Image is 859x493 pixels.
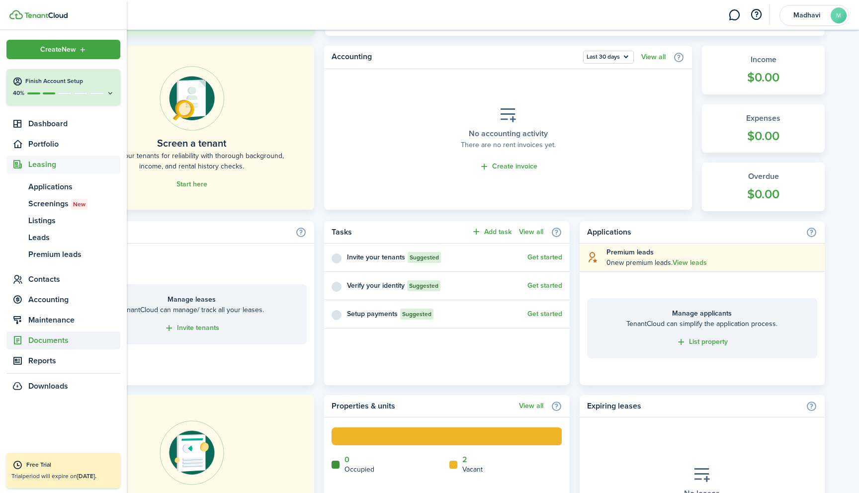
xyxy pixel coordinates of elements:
[157,136,226,151] home-placeholder-title: Screen a tenant
[176,180,207,188] a: Start here
[597,319,807,329] home-placeholder-description: TenantCloud can simplify the application process.
[462,464,483,475] home-widget-title: Vacant
[597,308,807,319] home-placeholder-title: Manage applicants
[28,118,120,130] span: Dashboard
[712,68,815,87] widget-stats-count: $0.00
[461,140,556,150] placeholder-description: There are no rent invoices yet.
[24,12,68,18] img: TenantCloud
[86,305,297,315] home-placeholder-description: TenantCloud can manage/ track all your leases.
[28,334,120,346] span: Documents
[28,159,120,170] span: Leasing
[469,128,548,140] placeholder-title: No accounting activity
[702,163,825,211] a: Overdue$0.00
[462,455,467,464] a: 2
[332,226,466,238] home-widget-title: Tasks
[676,336,728,348] a: List property
[9,10,23,19] img: TenantCloud
[28,294,120,306] span: Accounting
[332,400,514,412] home-widget-title: Properties & units
[28,355,120,367] span: Reports
[402,310,431,319] span: Suggested
[347,252,405,262] widget-list-item-title: Invite your tenants
[787,12,827,19] span: Madhavi
[712,127,815,146] widget-stats-count: $0.00
[347,309,398,319] widget-list-item-title: Setup payments
[6,178,120,195] a: Applications
[673,259,707,267] a: View leads
[6,212,120,229] a: Listings
[527,282,562,290] button: Get started
[73,200,86,209] span: New
[479,161,537,172] a: Create invoice
[77,472,96,481] b: [DATE].
[28,181,120,193] span: Applications
[11,472,115,481] p: Trial
[606,247,817,257] explanation-title: Premium leads
[6,352,120,370] a: Reports
[28,380,68,392] span: Downloads
[6,195,120,212] a: ScreeningsNew
[712,170,815,182] widget-stats-title: Overdue
[28,198,120,210] span: Screenings
[641,53,666,61] a: View all
[583,51,634,64] button: Last 30 days
[86,294,297,305] home-placeholder-title: Manage leases
[344,455,349,464] a: 0
[712,185,815,204] widget-stats-count: $0.00
[160,420,224,485] img: Online payments
[25,77,114,85] h4: Finish Account Setup
[410,253,439,262] span: Suggested
[344,464,374,475] home-widget-title: Occupied
[587,251,599,263] i: soft
[6,453,120,488] a: Free TrialTrialperiod will expire on[DATE].
[587,226,801,238] home-widget-title: Applications
[40,46,76,53] span: Create New
[831,7,847,23] avatar-text: M
[6,40,120,59] button: Open menu
[6,229,120,246] a: Leads
[77,226,290,238] home-widget-title: Lease funnel
[471,226,512,238] button: Add task
[702,104,825,153] a: Expenses$0.00
[160,66,224,131] img: Online payments
[347,280,405,291] widget-list-item-title: Verify your identity
[6,246,120,263] a: Premium leads
[409,281,438,290] span: Suggested
[332,51,578,64] home-widget-title: Accounting
[527,310,562,318] a: Get started
[28,215,120,227] span: Listings
[91,151,292,171] home-placeholder-description: Check your tenants for reliability with thorough background, income, and rental history checks.
[519,228,543,236] a: View all
[12,89,25,97] p: 40%
[527,253,562,261] button: Get started
[22,472,96,481] span: period will expire on
[583,51,634,64] button: Open menu
[606,257,817,268] explanation-description: 0 new premium leads .
[519,402,543,410] a: View all
[26,460,115,470] div: Free Trial
[28,314,120,326] span: Maintenance
[587,400,801,412] home-widget-title: Expiring leases
[28,138,120,150] span: Portfolio
[748,6,765,23] button: Open resource center
[702,46,825,94] a: Income$0.00
[6,69,120,105] button: Finish Account Setup40%
[28,273,120,285] span: Contacts
[712,54,815,66] widget-stats-title: Income
[28,248,120,260] span: Premium leads
[725,2,744,28] a: Messaging
[164,323,219,334] a: Invite tenants
[28,232,120,244] span: Leads
[712,112,815,124] widget-stats-title: Expenses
